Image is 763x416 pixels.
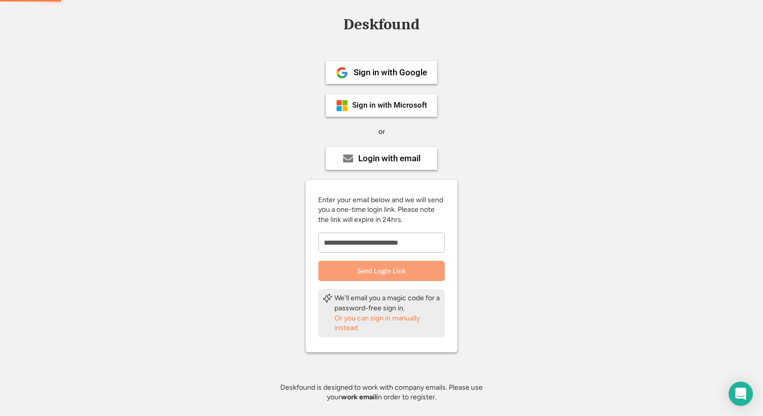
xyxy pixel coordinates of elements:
div: Open Intercom Messenger [729,382,753,406]
div: Deskfound is designed to work with company emails. Please use your in order to register. [268,383,495,402]
div: We'll email you a magic code for a password-free sign in. [334,293,441,313]
div: Sign in with Google [354,68,427,77]
div: Login with email [358,154,420,163]
img: ms-symbollockup_mssymbol_19.png [336,100,348,112]
button: Send Login Link [318,261,445,281]
div: Or you can sign in manually instead. [334,313,441,333]
img: 1024px-Google__G__Logo.svg.png [336,67,348,79]
strong: work email [341,393,376,401]
div: Deskfound [338,17,425,32]
div: Enter your email below and we will send you a one-time login link. Please note the link will expi... [318,195,445,225]
div: or [378,127,385,137]
div: Sign in with Microsoft [352,102,427,109]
